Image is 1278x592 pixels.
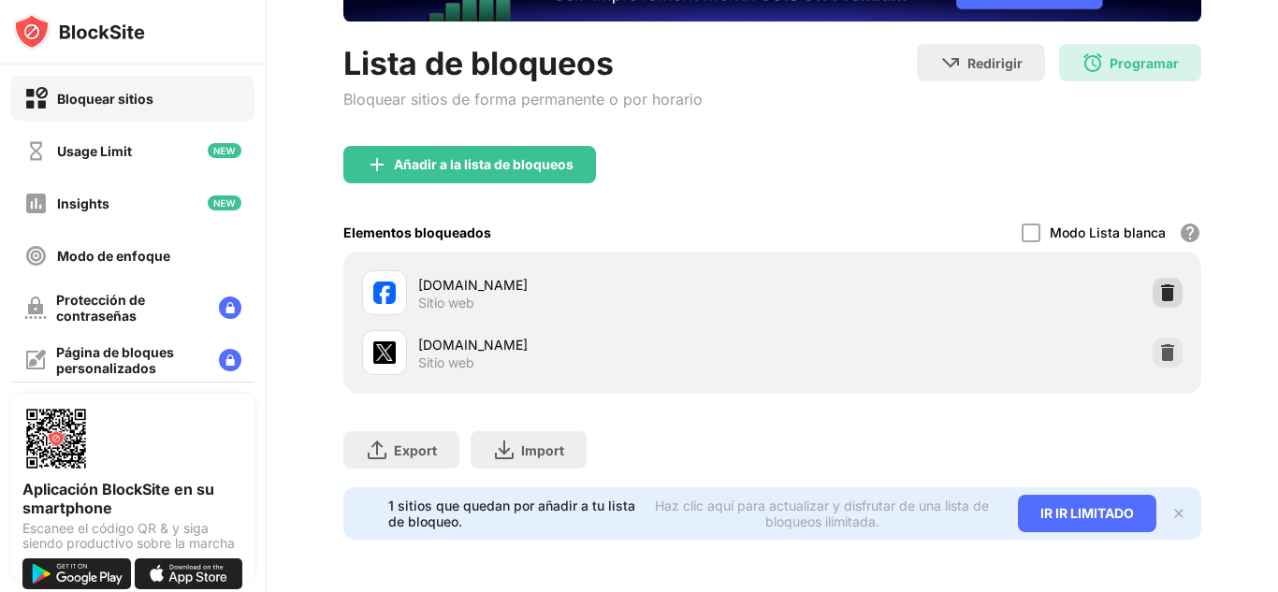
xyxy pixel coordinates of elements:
[24,87,48,110] img: block-on.svg
[418,354,474,371] div: Sitio web
[22,480,243,517] div: Aplicación BlockSite en su smartphone
[219,296,241,319] img: lock-menu.svg
[24,244,48,267] img: focus-off.svg
[418,295,474,311] div: Sitio web
[373,341,396,364] img: favicons
[648,498,995,529] div: Haz clic aquí para actualizar y disfrutar de una lista de bloqueos ilimitada.
[343,224,491,240] div: Elementos bloqueados
[418,335,773,354] div: [DOMAIN_NAME]
[135,558,243,589] img: download-on-the-app-store.svg
[57,195,109,211] div: Insights
[57,91,153,107] div: Bloquear sitios
[373,282,396,304] img: favicons
[57,248,170,264] div: Modo de enfoque
[24,349,47,371] img: customize-block-page-off.svg
[57,143,132,159] div: Usage Limit
[22,405,90,472] img: options-page-qr-code.png
[56,292,204,324] div: Protección de contraseñas
[388,498,637,529] div: 1 sitios que quedan por añadir a tu lista de bloqueo.
[343,90,703,108] div: Bloquear sitios de forma permanente o por horario
[1050,224,1166,240] div: Modo Lista blanca
[208,195,241,210] img: new-icon.svg
[1171,506,1186,521] img: x-button.svg
[219,349,241,371] img: lock-menu.svg
[394,442,437,458] div: Export
[56,344,204,376] div: Página de bloques personalizados
[13,13,145,51] img: logo-blocksite.svg
[418,275,773,295] div: [DOMAIN_NAME]
[967,55,1023,71] div: Redirigir
[22,558,131,589] img: get-it-on-google-play.svg
[521,442,564,458] div: Import
[24,139,48,163] img: time-usage-off.svg
[1110,55,1179,71] div: Programar
[394,157,574,172] div: Añadir a la lista de bloqueos
[22,521,243,551] div: Escanee el código QR & y siga siendo productivo sobre la marcha
[208,143,241,158] img: new-icon.svg
[1018,495,1156,532] div: IR IR LIMITADO
[24,296,47,319] img: password-protection-off.svg
[343,44,703,82] div: Lista de bloqueos
[24,192,48,215] img: insights-off.svg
